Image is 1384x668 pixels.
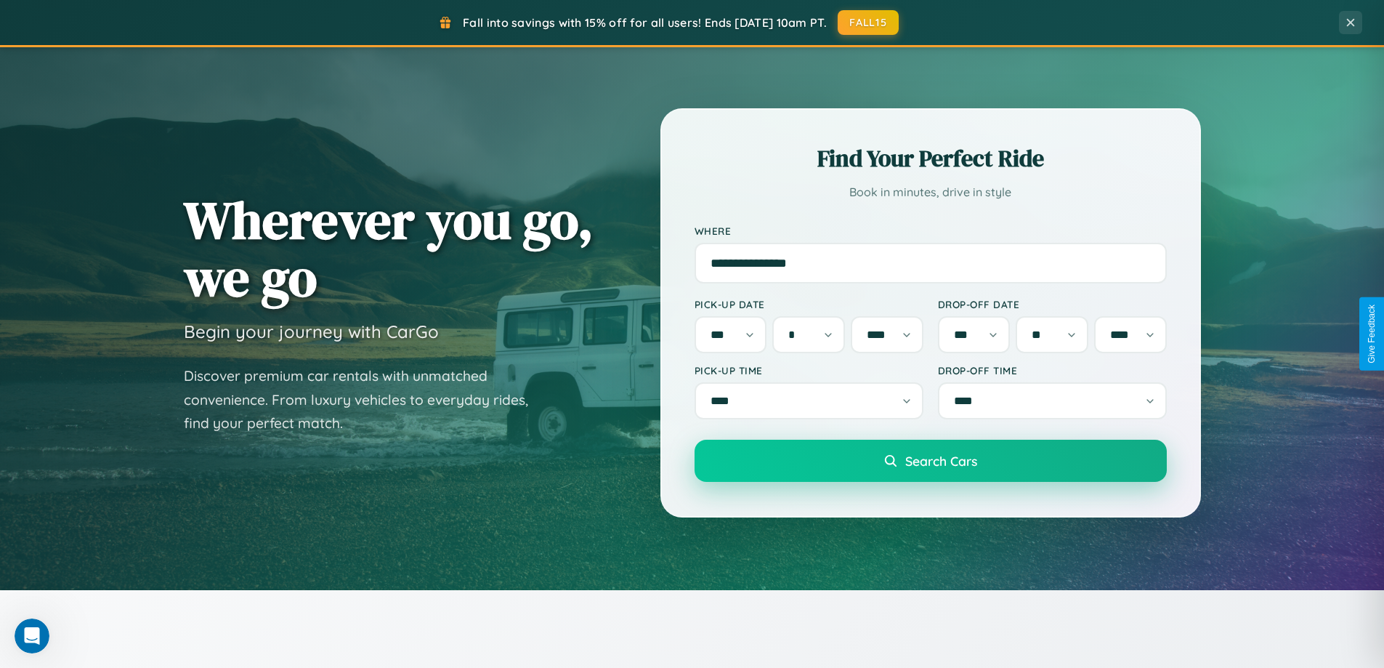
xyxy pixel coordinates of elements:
button: Search Cars [695,440,1167,482]
label: Pick-up Date [695,298,923,310]
label: Pick-up Time [695,364,923,377]
label: Where [695,225,1167,237]
label: Drop-off Date [938,298,1167,310]
iframe: Intercom live chat [15,619,49,653]
p: Book in minutes, drive in style [695,182,1167,203]
button: FALL15 [838,10,899,35]
label: Drop-off Time [938,364,1167,377]
div: Give Feedback [1367,305,1377,363]
p: Discover premium car rentals with unmatched convenience. From luxury vehicles to everyday rides, ... [184,364,547,435]
span: Fall into savings with 15% off for all users! Ends [DATE] 10am PT. [463,15,827,30]
h1: Wherever you go, we go [184,191,594,306]
h2: Find Your Perfect Ride [695,142,1167,174]
h3: Begin your journey with CarGo [184,321,439,342]
span: Search Cars [905,453,977,469]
